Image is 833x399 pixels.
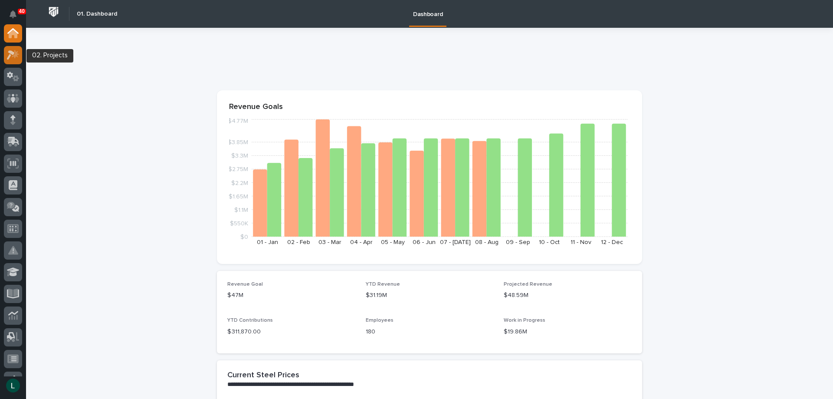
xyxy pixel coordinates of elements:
[4,376,22,395] button: users-avatar
[227,327,355,336] p: $ 311,870.00
[413,239,436,245] text: 06 - Jun
[257,239,278,245] text: 01 - Jan
[46,4,62,20] img: Workspace Logo
[228,166,248,172] tspan: $2.75M
[366,291,494,300] p: $31.19M
[231,180,248,186] tspan: $2.2M
[227,291,355,300] p: $47M
[504,291,632,300] p: $48.59M
[504,318,545,323] span: Work in Progress
[19,8,25,14] p: 40
[381,239,405,245] text: 05 - May
[366,318,394,323] span: Employees
[287,239,310,245] text: 02 - Feb
[231,153,248,159] tspan: $3.3M
[4,5,22,23] button: Notifications
[539,239,560,245] text: 10 - Oct
[240,234,248,240] tspan: $0
[366,327,494,336] p: 180
[601,239,623,245] text: 12 - Dec
[229,193,248,199] tspan: $1.65M
[228,118,248,124] tspan: $4.77M
[475,239,498,245] text: 08 - Aug
[11,10,22,24] div: Notifications40
[506,239,530,245] text: 09 - Sep
[571,239,591,245] text: 11 - Nov
[350,239,373,245] text: 04 - Apr
[227,371,299,380] h2: Current Steel Prices
[318,239,341,245] text: 03 - Mar
[229,102,630,112] p: Revenue Goals
[77,10,117,18] h2: 01. Dashboard
[504,282,552,287] span: Projected Revenue
[234,207,248,213] tspan: $1.1M
[227,282,263,287] span: Revenue Goal
[366,282,400,287] span: YTD Revenue
[230,220,248,226] tspan: $550K
[228,139,248,145] tspan: $3.85M
[227,318,273,323] span: YTD Contributions
[504,327,632,336] p: $19.86M
[440,239,471,245] text: 07 - [DATE]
